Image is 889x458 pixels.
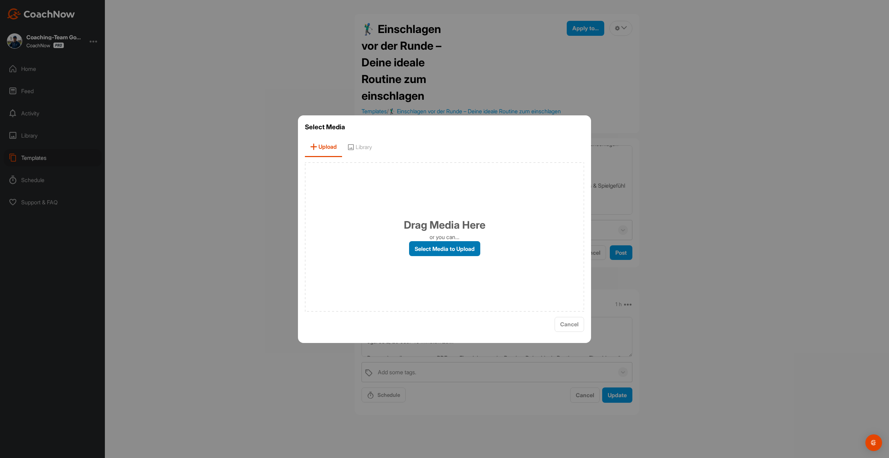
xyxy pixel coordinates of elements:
span: Upload [305,137,342,157]
p: or you can... [430,233,459,241]
h1: Drag Media Here [404,217,485,233]
div: Open Intercom Messenger [865,434,882,451]
span: Cancel [560,321,579,328]
h3: Select Media [305,122,584,132]
span: Library [342,137,377,157]
label: Select Media to Upload [409,241,480,256]
button: Cancel [555,317,584,332]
